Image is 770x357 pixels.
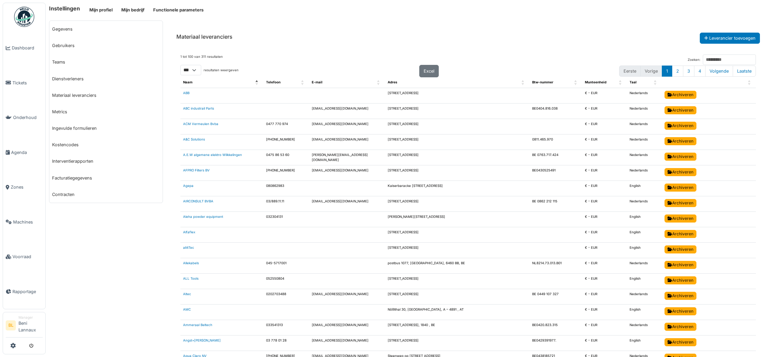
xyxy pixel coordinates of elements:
[630,80,637,84] span: Taal
[6,320,16,330] li: BL
[180,54,223,65] div: 1 tot 100 van 311 resultaten
[582,243,627,258] td: € - EUR
[263,258,309,274] td: 045-5717001
[49,104,163,120] a: Metrics
[582,196,627,212] td: € - EUR
[700,33,760,44] button: Leverancier toevoegen
[665,137,696,145] a: Archiveren
[385,119,529,134] td: [STREET_ADDRESS]
[627,243,662,258] td: English
[582,119,627,134] td: € - EUR
[665,245,696,253] a: Archiveren
[12,288,43,295] span: Rapportage
[85,4,117,15] button: Mijn profiel
[627,104,662,119] td: Nederlands
[529,150,582,165] td: BE 0763.717.424
[301,77,305,88] span: Telefoon: Activate to sort
[582,88,627,104] td: € - EUR
[183,184,194,188] a: Agepa
[49,170,163,186] a: Facturatiegegevens
[49,21,163,37] a: Gegevens
[13,219,43,225] span: Machines
[6,315,43,338] a: BL ManagerBeni Lannaux
[627,165,662,181] td: Nederlands
[309,320,385,335] td: [EMAIL_ADDRESS][DOMAIN_NAME]
[688,57,700,63] label: Zoeken:
[385,289,529,305] td: [STREET_ADDRESS]
[529,104,582,119] td: BE0404.816.038
[49,153,163,169] a: Interventierapporten
[665,261,696,269] a: Archiveren
[665,153,696,161] a: Archiveren
[385,165,529,181] td: [STREET_ADDRESS]
[694,66,705,77] button: 4
[665,184,696,192] a: Archiveren
[18,315,43,336] li: Beni Lannaux
[627,320,662,335] td: Nederlands
[263,134,309,150] td: [PHONE_NUMBER]
[49,37,163,54] a: Gebruikers
[204,68,239,73] label: resultaten weergeven
[627,335,662,351] td: English
[582,335,627,351] td: € - EUR
[3,170,45,205] a: Zones
[263,165,309,181] td: [PHONE_NUMBER]
[183,323,212,327] a: Ammeraal Beltech
[385,274,529,289] td: [STREET_ADDRESS]
[183,292,191,296] a: Altec
[13,114,43,121] span: Onderhoud
[582,258,627,274] td: € - EUR
[627,119,662,134] td: Nederlands
[424,69,434,74] span: Excel
[683,66,694,77] button: 3
[585,80,606,84] span: Munteenheid
[582,212,627,227] td: € - EUR
[665,323,696,331] a: Archiveren
[665,338,696,346] a: Archiveren
[388,80,397,84] span: Adres
[665,292,696,300] a: Archiveren
[705,66,733,77] button: Next
[582,134,627,150] td: € - EUR
[117,4,149,15] a: Mijn bedrijf
[263,212,309,227] td: 032304131
[309,289,385,305] td: [EMAIL_ADDRESS][DOMAIN_NAME]
[385,88,529,104] td: [STREET_ADDRESS]
[176,34,232,40] h6: Materiaal leveranciers
[385,196,529,212] td: [STREET_ADDRESS]
[665,307,696,315] a: Archiveren
[619,77,623,88] span: Munteenheid: Activate to sort
[665,276,696,284] a: Archiveren
[529,196,582,212] td: BE 0862 212 115
[529,134,582,150] td: 0811.465.970
[385,104,529,119] td: [STREET_ADDRESS]
[582,104,627,119] td: € - EUR
[377,77,381,88] span: E-mail: Activate to sort
[627,88,662,104] td: Nederlands
[309,134,385,150] td: [EMAIL_ADDRESS][DOMAIN_NAME]
[3,205,45,240] a: Machines
[183,339,221,342] a: Angst+[PERSON_NAME]
[582,320,627,335] td: € - EUR
[627,212,662,227] td: English
[627,289,662,305] td: Nederlands
[309,104,385,119] td: [EMAIL_ADDRESS][DOMAIN_NAME]
[183,308,191,311] a: AMC
[49,71,163,87] a: Dienstverleners
[266,80,281,84] span: Telefoon
[183,246,194,249] a: all4Tec
[419,65,439,77] button: Excel
[385,320,529,335] td: [STREET_ADDRESS], 1840 , BE
[665,91,696,99] a: Archiveren
[149,4,208,15] button: Functionele parameters
[627,274,662,289] td: English
[529,165,582,181] td: BE0430525491
[263,119,309,134] td: 0477 770 974
[662,66,672,77] button: 1
[3,239,45,274] a: Voorraad
[3,100,45,135] a: Onderhoud
[183,91,189,95] a: ABB
[582,181,627,196] td: € - EUR
[49,120,163,136] a: Ingevulde formulieren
